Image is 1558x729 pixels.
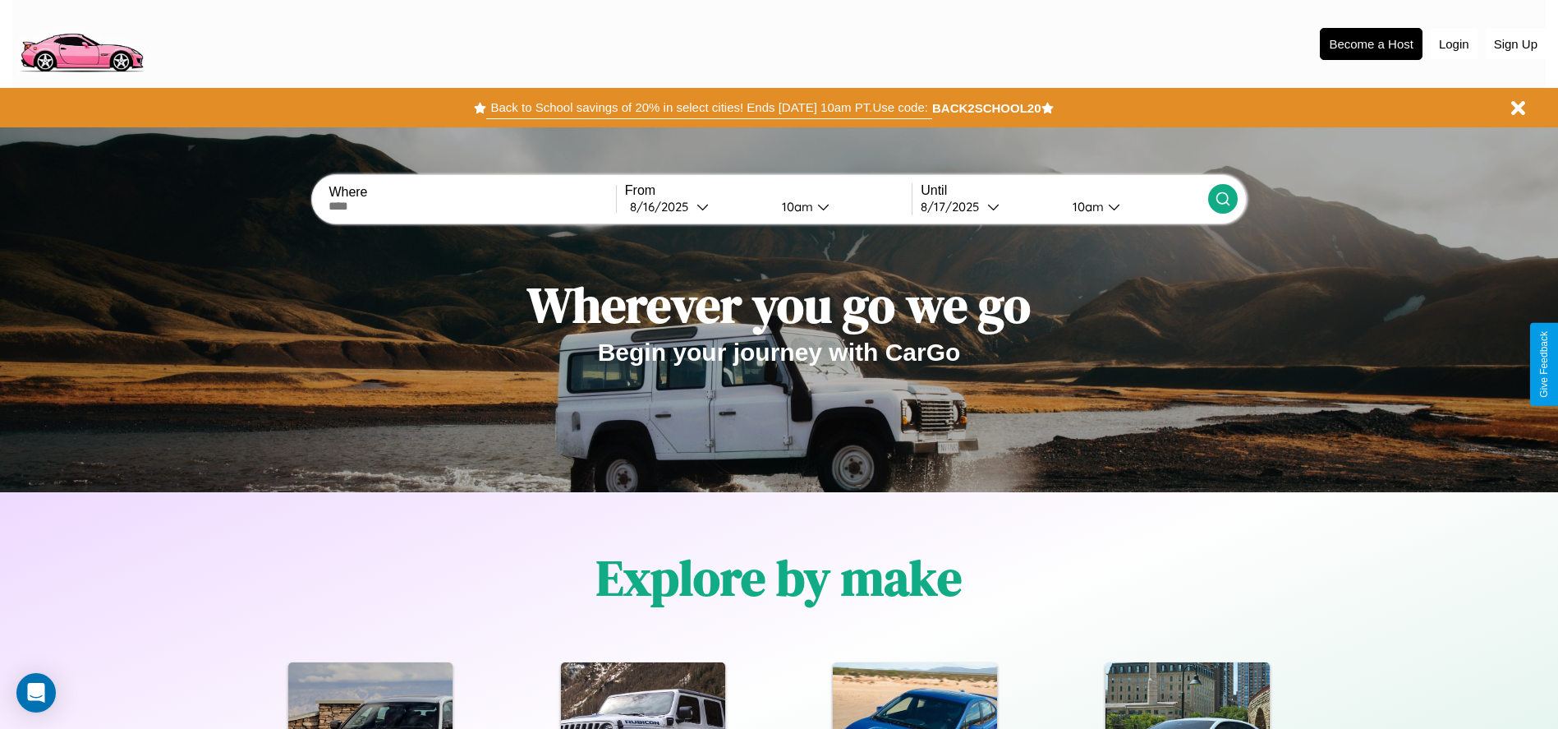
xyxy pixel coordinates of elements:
[921,183,1207,198] label: Until
[1486,29,1546,59] button: Sign Up
[1538,331,1550,398] div: Give Feedback
[1059,198,1208,215] button: 10am
[774,199,817,215] div: 10am
[625,198,769,215] button: 8/16/2025
[1320,28,1422,60] button: Become a Host
[625,183,912,198] label: From
[932,101,1041,115] b: BACK2SCHOOL20
[769,198,912,215] button: 10am
[596,544,962,611] h1: Explore by make
[486,96,931,119] button: Back to School savings of 20% in select cities! Ends [DATE] 10am PT.Use code:
[1431,29,1478,59] button: Login
[329,185,615,200] label: Where
[1064,199,1108,215] div: 10am
[12,8,150,76] img: logo
[630,199,696,215] div: 8 / 16 / 2025
[16,673,56,713] div: Open Intercom Messenger
[921,199,987,215] div: 8 / 17 / 2025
